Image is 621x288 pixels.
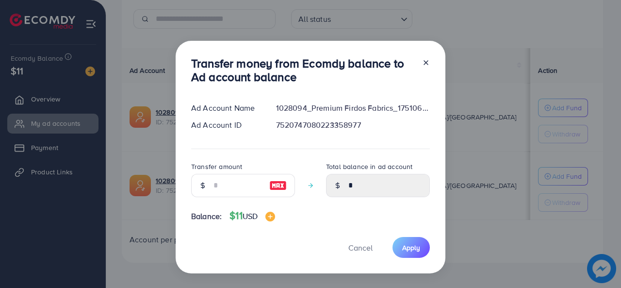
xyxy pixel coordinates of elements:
[336,237,385,258] button: Cancel
[269,180,287,191] img: image
[183,119,268,131] div: Ad Account ID
[183,102,268,114] div: Ad Account Name
[348,242,373,253] span: Cancel
[268,119,438,131] div: 7520747080223358977
[326,162,412,171] label: Total balance in ad account
[191,162,242,171] label: Transfer amount
[392,237,430,258] button: Apply
[243,211,258,221] span: USD
[268,102,438,114] div: 1028094_Premium Firdos Fabrics_1751060404003
[265,212,275,221] img: image
[191,56,414,85] h3: Transfer money from Ecomdy balance to Ad account balance
[191,211,222,222] span: Balance:
[229,210,275,222] h4: $11
[402,243,420,253] span: Apply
